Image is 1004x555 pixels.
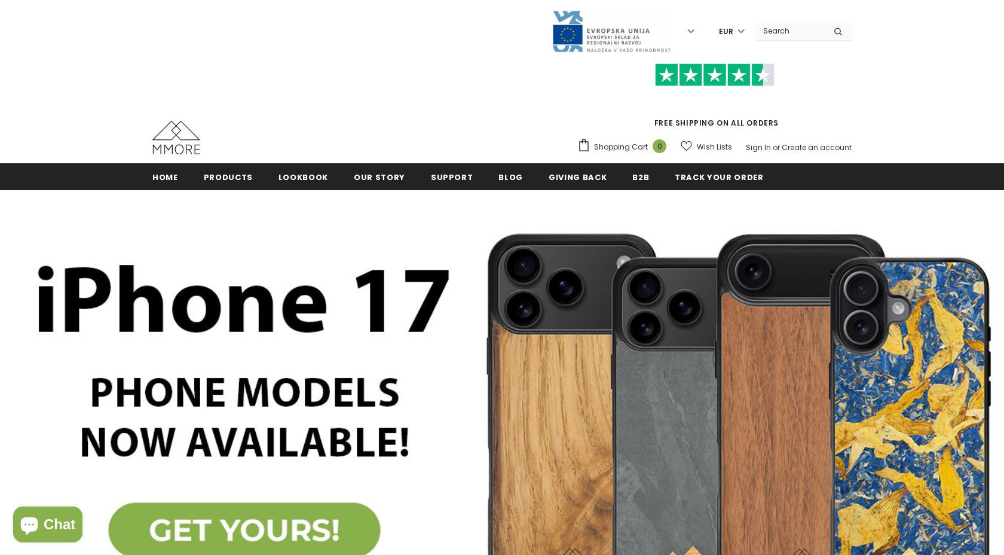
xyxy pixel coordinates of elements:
span: Track your order [675,172,763,183]
a: Our Story [354,163,405,190]
input: Search Site [756,22,825,39]
span: Home [152,172,178,183]
span: Products [204,172,253,183]
a: Javni Razpis [552,26,671,36]
span: support [431,172,473,183]
img: Trust Pilot Stars [655,63,775,87]
span: Shopping Cart [594,141,648,153]
a: support [431,163,473,190]
a: Sign In [746,142,771,153]
span: or [773,142,780,153]
span: Blog [498,172,523,183]
a: Blog [498,163,523,190]
span: Wish Lists [697,141,732,153]
a: Shopping Cart 0 [577,138,672,156]
span: Our Story [354,172,405,183]
img: MMORE Cases [152,121,200,154]
a: Track your order [675,163,763,190]
a: Giving back [549,163,607,190]
a: Wish Lists [681,136,732,157]
span: Giving back [549,172,607,183]
a: Home [152,163,178,190]
a: Create an account [782,142,852,153]
span: Lookbook [278,172,328,183]
span: EUR [719,26,733,38]
a: Lookbook [278,163,328,190]
a: Products [204,163,253,190]
span: FREE SHIPPING ON ALL ORDERS [577,69,852,128]
iframe: Customer reviews powered by Trustpilot [577,86,852,117]
span: 0 [653,139,666,153]
img: Javni Razpis [552,10,671,53]
inbox-online-store-chat: Shopify online store chat [10,507,86,545]
a: B2B [632,163,649,190]
span: B2B [632,172,649,183]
